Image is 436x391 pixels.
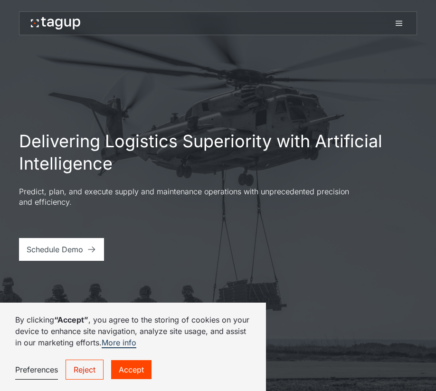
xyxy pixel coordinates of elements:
[19,186,361,208] p: Predict, plan, and execute supply and maintenance operations with unprecedented precision and eff...
[19,130,417,175] h1: Delivering Logistics Superiority with Artificial Intelligence
[15,314,251,348] p: By clicking , you agree to the storing of cookies on your device to enhance site navigation, anal...
[15,360,58,380] a: Preferences
[102,338,136,348] a: More info
[111,360,152,379] a: Accept
[19,238,104,261] a: Schedule Demo
[54,315,88,324] strong: “Accept”
[66,360,104,380] a: Reject
[27,244,83,255] div: Schedule Demo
